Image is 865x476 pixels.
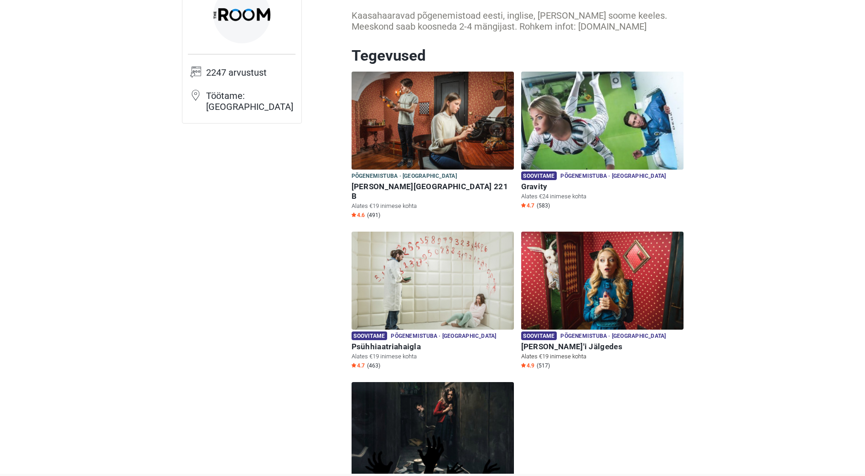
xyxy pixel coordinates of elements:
img: Gravity [521,72,684,170]
p: Alates €19 inimese kohta [352,202,514,210]
img: Psühhiaatriahaigla [352,232,514,330]
a: Baker Street 221 B Põgenemistuba · [GEOGRAPHIC_DATA] [PERSON_NAME][GEOGRAPHIC_DATA] 221 B Alates ... [352,72,514,221]
span: Soovitame [521,171,557,180]
span: 4.9 [521,362,534,369]
div: Kaasahaaravad põgenemistoad eesti, inglise, [PERSON_NAME] soome keeles. Meeskond saab koosneda 2-... [352,10,684,32]
h6: [PERSON_NAME]'i Jälgedes [521,342,684,352]
img: Star [521,363,526,367]
span: (583) [537,202,550,209]
h6: [PERSON_NAME][GEOGRAPHIC_DATA] 221 B [352,182,514,201]
img: Star [352,212,356,217]
img: Baker Street 221 B [352,72,514,170]
span: Põgenemistuba · [GEOGRAPHIC_DATA] [560,331,666,341]
span: Põgenemistuba · [GEOGRAPHIC_DATA] [391,331,496,341]
span: Põgenemistuba · [GEOGRAPHIC_DATA] [560,171,666,181]
span: Soovitame [352,331,388,340]
p: Alates €19 inimese kohta [352,352,514,361]
p: Alates €19 inimese kohta [521,352,684,361]
a: Gravity Soovitame Põgenemistuba · [GEOGRAPHIC_DATA] Gravity Alates €24 inimese kohta Star4.7 (583) [521,72,684,211]
h2: Tegevused [352,47,684,65]
h6: Psühhiaatriahaigla [352,342,514,352]
a: Alice'i Jälgedes Soovitame Põgenemistuba · [GEOGRAPHIC_DATA] [PERSON_NAME]'i Jälgedes Alates €19 ... [521,232,684,371]
img: Star [352,363,356,367]
span: 4.6 [352,212,365,219]
span: Soovitame [521,331,557,340]
td: Töötame: [GEOGRAPHIC_DATA] [206,89,295,118]
img: Alice'i Jälgedes [521,232,684,330]
h6: Gravity [521,182,684,191]
span: 4.7 [352,362,365,369]
span: (491) [367,212,380,219]
span: (517) [537,362,550,369]
a: Psühhiaatriahaigla Soovitame Põgenemistuba · [GEOGRAPHIC_DATA] Psühhiaatriahaigla Alates €19 inim... [352,232,514,371]
p: Alates €24 inimese kohta [521,192,684,201]
img: Star [521,203,526,207]
span: Põgenemistuba · [GEOGRAPHIC_DATA] [352,171,457,181]
span: 4.7 [521,202,534,209]
td: 2247 arvustust [206,66,295,89]
span: (463) [367,362,380,369]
